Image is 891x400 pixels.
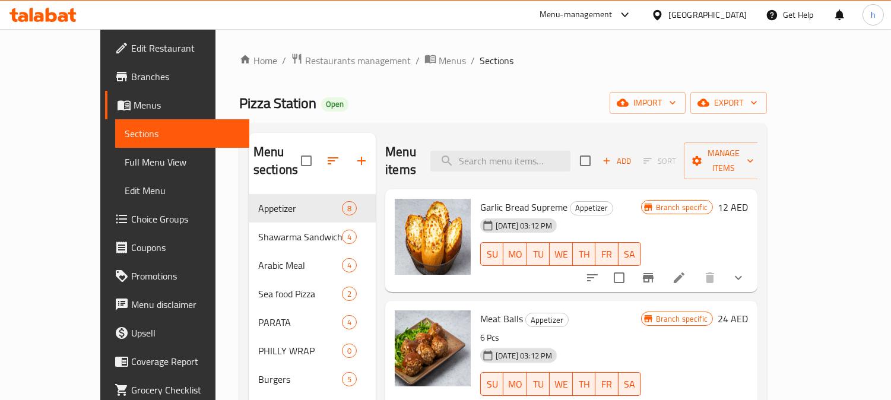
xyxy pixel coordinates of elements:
span: Promotions [131,269,240,283]
span: export [700,96,757,110]
span: MO [508,246,522,263]
span: 8 [343,203,356,214]
div: items [342,372,357,386]
span: WE [554,246,568,263]
span: Sections [125,126,240,141]
span: Sea food Pizza [258,287,342,301]
span: Manage items [693,146,754,176]
span: Branch specific [651,202,712,213]
button: TU [527,242,550,266]
span: SA [623,246,636,263]
span: Add item [598,152,636,170]
span: Select section first [636,152,684,170]
a: Menu disclaimer [105,290,249,319]
div: items [342,230,357,244]
div: items [342,201,357,215]
a: Coverage Report [105,347,249,376]
div: Sea food Pizza2 [249,280,376,308]
div: Burgers5 [249,365,376,393]
div: Appetizer [570,201,613,215]
span: 4 [343,260,356,271]
span: Sections [480,53,513,68]
span: Select section [573,148,598,173]
span: Grocery Checklist [131,383,240,397]
a: Full Menu View [115,148,249,176]
button: MO [503,372,527,396]
button: MO [503,242,527,266]
button: WE [550,242,573,266]
span: [DATE] 03:12 PM [491,350,557,361]
span: Pizza Station [239,90,316,116]
span: Garlic Bread Supreme [480,198,567,216]
span: SU [486,376,499,393]
button: FR [595,372,618,396]
span: Choice Groups [131,212,240,226]
button: Branch-specific-item [634,264,662,292]
div: PARATA [258,315,342,329]
div: Open [321,97,348,112]
h6: 12 AED [718,199,748,215]
span: TH [578,376,591,393]
a: Branches [105,62,249,91]
span: 0 [343,345,356,357]
div: items [342,258,357,272]
li: / [416,53,420,68]
button: TH [573,372,595,396]
span: Branch specific [651,313,712,325]
span: TH [578,246,591,263]
span: Arabic Meal [258,258,342,272]
button: TU [527,372,550,396]
span: MO [508,376,522,393]
span: Shawarma Sandwiches [258,230,342,244]
span: Menus [134,98,240,112]
a: Sections [115,119,249,148]
li: / [471,53,475,68]
span: TU [532,376,545,393]
span: FR [600,376,613,393]
span: [DATE] 03:12 PM [491,220,557,231]
span: Menus [439,53,466,68]
span: Add [601,154,633,168]
a: Edit menu item [672,271,686,285]
span: Full Menu View [125,155,240,169]
div: PARATA4 [249,308,376,336]
span: Meat Balls [480,310,523,328]
div: Arabic Meal4 [249,251,376,280]
div: items [342,315,357,329]
span: Sort sections [319,147,347,175]
img: Garlic Bread Supreme [395,199,471,275]
span: Select all sections [294,148,319,173]
div: Shawarma Sandwiches4 [249,223,376,251]
button: import [610,92,686,114]
span: 4 [343,317,356,328]
span: import [619,96,676,110]
input: search [430,151,570,172]
button: FR [595,242,618,266]
button: SU [480,372,503,396]
button: Add section [347,147,376,175]
button: sort-choices [578,264,607,292]
div: items [342,344,357,358]
span: 5 [343,374,356,385]
span: Upsell [131,326,240,340]
span: SA [623,376,636,393]
a: Coupons [105,233,249,262]
span: h [871,8,876,21]
h6: 24 AED [718,310,748,327]
span: Edit Menu [125,183,240,198]
button: Manage items [684,142,763,179]
span: FR [600,246,613,263]
span: Restaurants management [305,53,411,68]
span: 2 [343,288,356,300]
button: show more [724,264,753,292]
span: Edit Restaurant [131,41,240,55]
div: Appetizer [525,313,569,327]
div: Menu-management [540,8,613,22]
p: 6 Pcs [480,331,641,345]
button: SU [480,242,503,266]
svg: Show Choices [731,271,746,285]
button: delete [696,264,724,292]
button: TH [573,242,595,266]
